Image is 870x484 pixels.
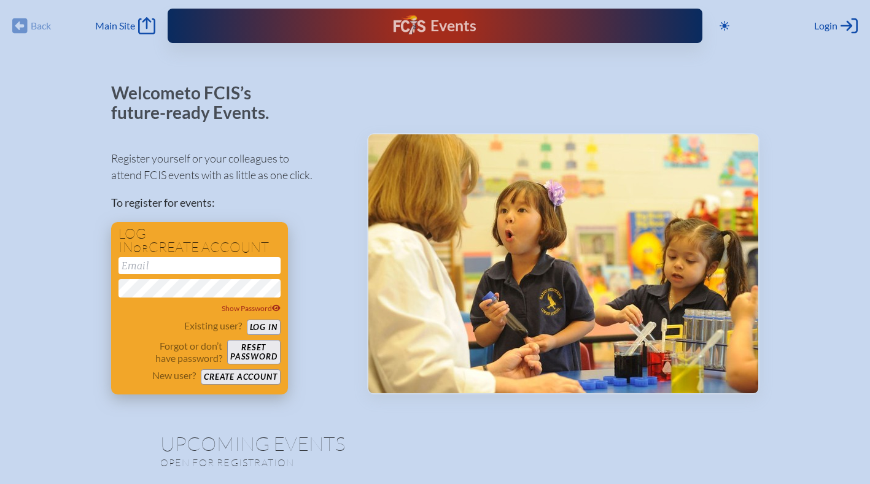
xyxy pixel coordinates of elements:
p: To register for events: [111,194,348,211]
img: Events [368,134,758,393]
h1: Log in create account [118,227,281,255]
input: Email [118,257,281,274]
button: Log in [247,320,281,335]
span: Show Password [222,304,281,313]
button: Create account [201,369,280,385]
div: FCIS Events — Future ready [321,15,549,37]
a: Main Site [95,17,155,34]
p: Welcome to FCIS’s future-ready Events. [111,83,283,122]
span: Main Site [95,20,135,32]
button: Resetpassword [227,340,280,364]
p: Register yourself or your colleagues to attend FCIS events with as little as one click. [111,150,348,183]
span: or [133,242,149,255]
p: Existing user? [184,320,242,332]
p: Forgot or don’t have password? [118,340,223,364]
span: Login [814,20,837,32]
p: Open for registration [160,456,484,469]
p: New user? [152,369,196,382]
h1: Upcoming Events [160,434,710,453]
